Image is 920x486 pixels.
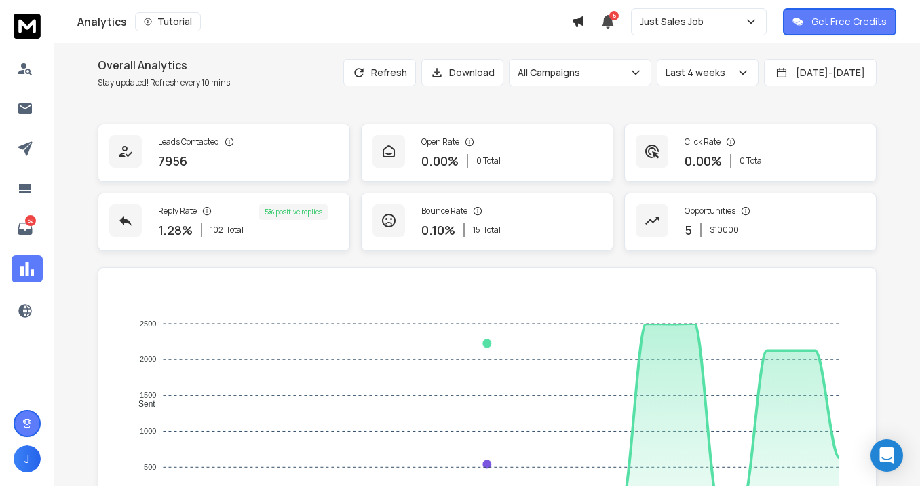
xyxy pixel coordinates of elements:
[476,155,501,166] p: 0 Total
[140,391,156,399] tspan: 1500
[685,136,721,147] p: Click Rate
[685,206,735,217] p: Opportunities
[226,225,244,236] span: Total
[77,12,571,31] div: Analytics
[259,204,328,220] div: 5 % positive replies
[158,206,197,217] p: Reply Rate
[361,193,613,251] a: Bounce Rate0.10%15Total
[870,439,903,472] div: Open Intercom Messenger
[98,57,232,73] h1: Overall Analytics
[343,59,416,86] button: Refresh
[473,225,480,236] span: 15
[518,66,586,79] p: All Campaigns
[624,193,877,251] a: Opportunities5$10000
[210,225,223,236] span: 102
[25,215,36,226] p: 62
[361,124,613,182] a: Open Rate0.00%0 Total
[98,77,232,88] p: Stay updated! Refresh every 10 mins.
[158,136,219,147] p: Leads Contacted
[666,66,731,79] p: Last 4 weeks
[421,151,459,170] p: 0.00 %
[685,221,692,240] p: 5
[609,11,619,20] span: 5
[449,66,495,79] p: Download
[624,124,877,182] a: Click Rate0.00%0 Total
[740,155,764,166] p: 0 Total
[783,8,896,35] button: Get Free Credits
[811,15,887,29] p: Get Free Credits
[421,59,503,86] button: Download
[14,445,41,472] button: J
[710,225,739,236] p: $ 10000
[140,320,156,328] tspan: 2500
[98,193,350,251] a: Reply Rate1.28%102Total5% positive replies
[421,136,459,147] p: Open Rate
[140,427,156,435] tspan: 1000
[158,151,187,170] p: 7956
[135,12,201,31] button: Tutorial
[483,225,501,236] span: Total
[685,151,722,170] p: 0.00 %
[421,221,455,240] p: 0.10 %
[144,463,156,471] tspan: 500
[140,356,156,364] tspan: 2000
[421,206,467,217] p: Bounce Rate
[764,59,877,86] button: [DATE]-[DATE]
[640,15,709,29] p: Just Sales Job
[98,124,350,182] a: Leads Contacted7956
[128,399,155,409] span: Sent
[158,221,193,240] p: 1.28 %
[371,66,407,79] p: Refresh
[12,215,39,242] a: 62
